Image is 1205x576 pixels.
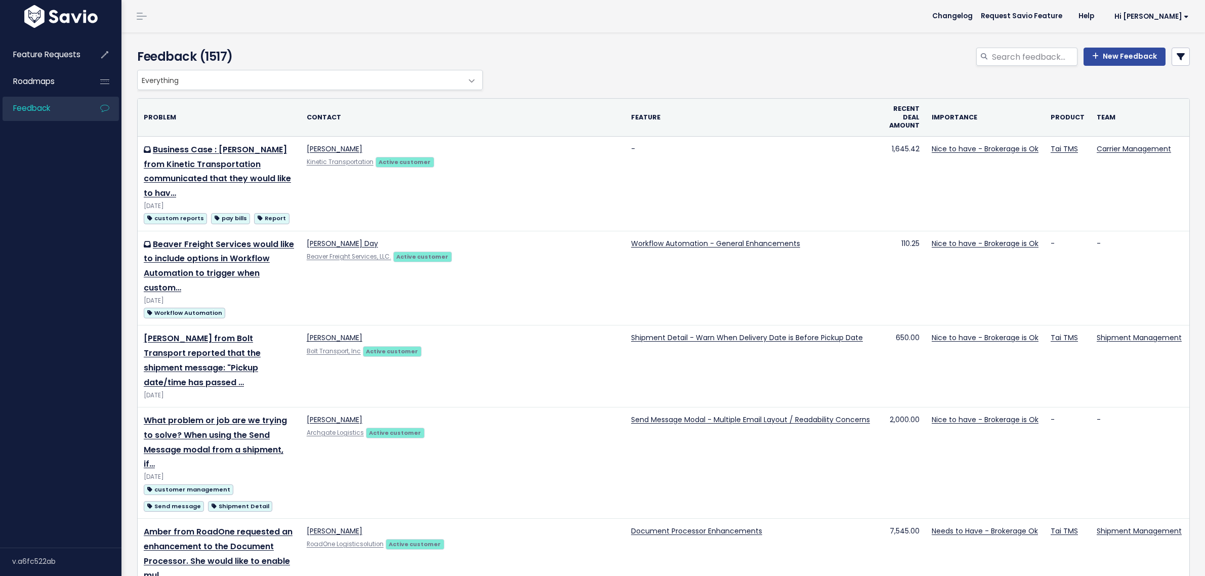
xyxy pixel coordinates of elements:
a: Active customer [386,539,444,549]
a: New Feedback [1084,48,1166,66]
span: Shipment Detail [208,501,272,512]
th: Team [1091,99,1189,136]
td: 2,000.00 [876,407,926,519]
th: Problem [138,99,301,136]
span: Hi [PERSON_NAME] [1114,13,1189,20]
a: Feature Requests [3,43,84,66]
a: Nice to have - Brokerage is Ok [932,238,1038,249]
a: Report [254,212,289,224]
a: Beaver Freight Services, LLC. [307,253,391,261]
td: - [1091,231,1189,325]
a: Nice to have - Brokerage is Ok [932,415,1038,425]
a: Roadmaps [3,70,84,93]
a: Carrier Management [1097,144,1171,154]
a: RoadOne Logisticsolution [307,540,384,548]
a: Send message [144,500,204,512]
a: [PERSON_NAME] [307,144,362,154]
td: 1,645.42 [876,136,926,231]
th: Importance [926,99,1045,136]
th: Recent deal amount [876,99,926,136]
a: Hi [PERSON_NAME] [1102,9,1197,24]
div: [DATE] [144,390,295,401]
a: Shipment Management [1097,526,1182,536]
a: Shipment Management [1097,333,1182,343]
span: Everything [137,70,483,90]
span: Workflow Automation [144,308,225,318]
a: pay bills [211,212,250,224]
a: Send Message Modal - Multiple Email Layout / Readability Concerns [631,415,870,425]
span: Send message [144,501,204,512]
a: [PERSON_NAME] Day [307,238,378,249]
a: Active customer [363,346,422,356]
span: Report [254,213,289,224]
td: 650.00 [876,325,926,407]
th: Feature [625,99,876,136]
strong: Active customer [369,429,421,437]
strong: Active customer [396,253,448,261]
div: v.a6fc522ab [12,548,121,574]
a: Shipment Detail - Warn When Delivery Date is Before Pickup Date [631,333,863,343]
td: - [1045,231,1091,325]
a: Tai TMS [1051,526,1078,536]
a: Help [1070,9,1102,24]
a: [PERSON_NAME] [307,526,362,536]
h4: Feedback (1517) [137,48,478,66]
span: Feedback [13,103,50,113]
td: 110.25 [876,231,926,325]
strong: Active customer [389,540,441,548]
td: - [1091,407,1189,519]
a: Needs to Have - Brokerage Ok [932,526,1038,536]
a: Beaver Freight Services would like to include options in Workflow Automation to trigger when custom… [144,238,294,294]
a: Request Savio Feature [973,9,1070,24]
span: Everything [138,70,462,90]
a: Business Case : [PERSON_NAME] from Kinetic Transportation communicated that they would like to hav… [144,144,291,199]
strong: Active customer [379,158,431,166]
span: Roadmaps [13,76,55,87]
a: Feedback [3,97,84,120]
a: Workflow Automation [144,306,225,319]
a: Active customer [366,427,425,437]
a: Active customer [376,156,434,167]
a: Nice to have - Brokerage is Ok [932,333,1038,343]
a: custom reports [144,212,207,224]
img: logo-white.9d6f32f41409.svg [22,5,100,28]
div: [DATE] [144,201,295,212]
a: Document Processor Enhancements [631,526,762,536]
a: Shipment Detail [208,500,272,512]
a: Tai TMS [1051,144,1078,154]
a: Kinetic Transportation [307,158,373,166]
a: [PERSON_NAME] from Bolt Transport reported that the shipment message: "Pickup date/time has passed … [144,333,261,388]
td: - [1045,407,1091,519]
a: Tai TMS [1051,333,1078,343]
a: [PERSON_NAME] [307,333,362,343]
a: Active customer [393,251,452,261]
div: [DATE] [144,472,295,482]
a: Bolt Transport, Inc [307,347,361,355]
td: - [625,136,876,231]
span: customer management [144,484,233,495]
a: Nice to have - Brokerage is Ok [932,144,1038,154]
a: Archgate Logistics [307,429,364,437]
a: Workflow Automation - General Enhancements [631,238,800,249]
th: Product [1045,99,1091,136]
input: Search feedback... [991,48,1077,66]
strong: Active customer [366,347,418,355]
span: pay bills [211,213,250,224]
span: Feature Requests [13,49,80,60]
span: Changelog [932,13,973,20]
a: [PERSON_NAME] [307,415,362,425]
th: Contact [301,99,625,136]
a: What problem or job are we trying to solve? When using the Send Message modal from a shipment, if… [144,415,287,470]
a: customer management [144,483,233,496]
span: custom reports [144,213,207,224]
div: [DATE] [144,296,295,306]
